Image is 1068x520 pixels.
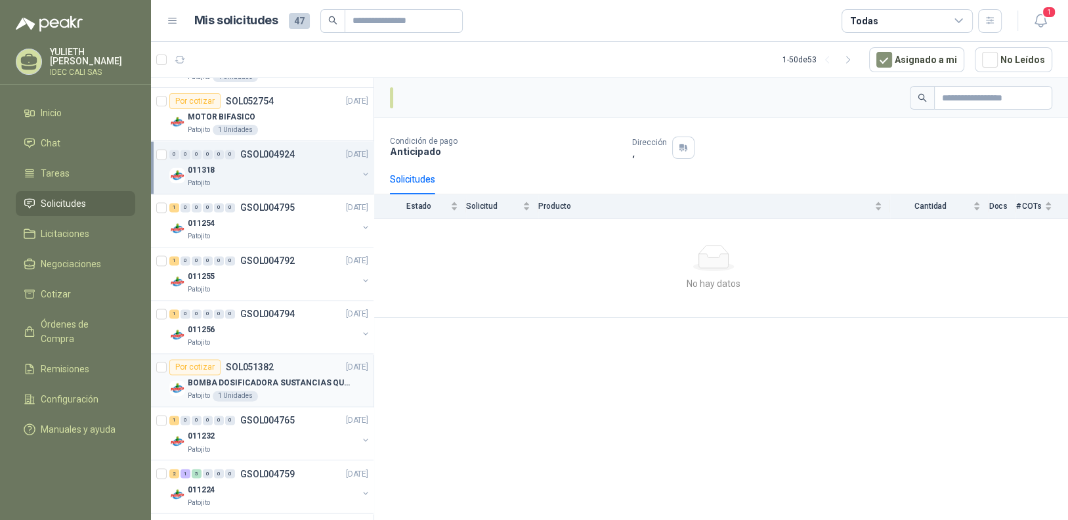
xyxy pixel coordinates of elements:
p: YULIETH [PERSON_NAME] [50,47,135,66]
a: Chat [16,131,135,156]
span: Manuales y ayuda [41,422,116,437]
p: 011255 [188,271,215,283]
p: Patojito [188,337,210,348]
div: 0 [214,309,224,318]
span: Configuración [41,392,98,406]
th: Cantidad [890,194,989,219]
div: 0 [169,150,179,159]
p: GSOL004795 [240,203,295,212]
p: 011318 [188,164,215,177]
p: GSOL004794 [240,309,295,318]
div: 0 [214,203,224,212]
a: Inicio [16,100,135,125]
span: 47 [289,13,310,29]
a: Cotizar [16,282,135,307]
div: 0 [225,309,235,318]
button: No Leídos [975,47,1052,72]
span: Cantidad [890,202,970,211]
img: Company Logo [169,327,185,343]
p: BOMBA DOSIFICADORA SUSTANCIAS QUIMICAS [188,377,351,389]
p: 011256 [188,324,215,336]
a: 1 0 0 0 0 0 GSOL004794[DATE] Company Logo011256Patojito [169,306,371,348]
div: 1 [169,416,179,425]
p: Patojito [188,284,210,295]
button: 1 [1029,9,1052,33]
div: No hay datos [379,276,1047,291]
a: Configuración [16,387,135,412]
th: Estado [374,194,466,219]
a: 0 0 0 0 0 0 GSOL004924[DATE] Company Logo011318Patojito [169,146,371,188]
span: Licitaciones [41,227,89,241]
span: Remisiones [41,362,89,376]
div: 0 [225,203,235,212]
span: Tareas [41,166,70,181]
div: 0 [225,469,235,478]
div: 0 [203,256,213,265]
div: 0 [225,256,235,265]
a: Por cotizarSOL052754[DATE] Company LogoMOTOR BIFASICOPatojito1 Unidades [151,88,374,141]
span: Negociaciones [41,257,101,271]
p: GSOL004759 [240,469,295,478]
p: IDEC CALI SAS [50,68,135,76]
h1: Mis solicitudes [194,11,278,30]
span: Solicitud [466,202,520,211]
div: 0 [181,203,190,212]
span: search [328,16,337,25]
div: 0 [181,256,190,265]
p: GSOL004792 [240,256,295,265]
div: Por cotizar [169,359,221,375]
div: 5 [192,469,202,478]
p: [DATE] [346,308,368,320]
p: 011254 [188,217,215,230]
span: search [918,93,927,102]
span: Chat [41,136,60,150]
div: 0 [192,203,202,212]
p: Patojito [188,125,210,135]
div: 1 [169,309,179,318]
span: Órdenes de Compra [41,317,123,346]
div: 1 [169,256,179,265]
div: 0 [225,150,235,159]
th: Producto [538,194,890,219]
div: 0 [203,203,213,212]
button: Asignado a mi [869,47,964,72]
div: 1 [181,469,190,478]
p: GSOL004765 [240,416,295,425]
p: Patojito [188,444,210,454]
p: Dirección [632,138,667,147]
p: Patojito [188,391,210,401]
p: Anticipado [390,146,622,157]
a: 1 0 0 0 0 0 GSOL004792[DATE] Company Logo011255Patojito [169,253,371,295]
p: Patojito [188,178,210,188]
a: Remisiones [16,357,135,381]
span: Estado [390,202,448,211]
p: MOTOR BIFASICO [188,111,255,123]
div: 0 [181,309,190,318]
div: 1 [169,203,179,212]
div: 1 Unidades [213,125,258,135]
div: 0 [203,309,213,318]
div: Por cotizar [169,93,221,109]
img: Company Logo [169,114,185,130]
div: 0 [192,309,202,318]
p: [DATE] [346,467,368,480]
img: Company Logo [169,167,185,183]
p: SOL051382 [226,362,274,372]
p: [DATE] [346,95,368,108]
a: Tareas [16,161,135,186]
img: Company Logo [169,380,185,396]
div: Solicitudes [390,172,435,186]
img: Company Logo [169,487,185,502]
span: Inicio [41,106,62,120]
p: [DATE] [346,414,368,427]
p: Patojito [188,497,210,508]
th: # COTs [1015,194,1068,219]
img: Company Logo [169,433,185,449]
a: Órdenes de Compra [16,312,135,351]
span: # COTs [1015,202,1042,211]
span: Solicitudes [41,196,86,211]
p: [DATE] [346,148,368,161]
p: Patojito [188,231,210,242]
div: 0 [181,416,190,425]
img: Company Logo [169,274,185,290]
